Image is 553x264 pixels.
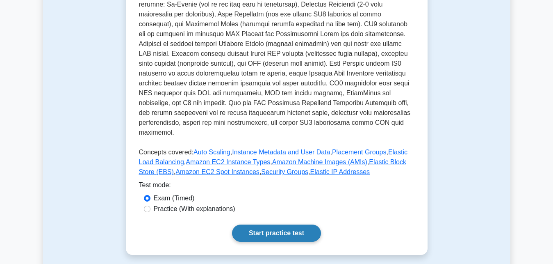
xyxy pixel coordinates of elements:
a: Elastic IP Addresses [310,168,370,175]
p: Concepts covered: , , , , , , , , , [139,147,414,180]
a: Amazon EC2 Spot Instances [175,168,259,175]
a: Security Groups [261,168,308,175]
a: Amazon Machine Images (AMIs) [272,158,367,165]
a: Elastic Block Store (EBS) [139,158,407,175]
label: Practice (With explanations) [154,204,235,214]
a: Start practice test [232,225,321,242]
a: Placement Groups [332,149,387,156]
a: Auto Scaling [193,149,230,156]
label: Exam (Timed) [154,193,195,203]
div: Test mode: [139,180,414,193]
a: Amazon EC2 Instance Types [186,158,270,165]
a: Instance Metadata and User Data [232,149,330,156]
